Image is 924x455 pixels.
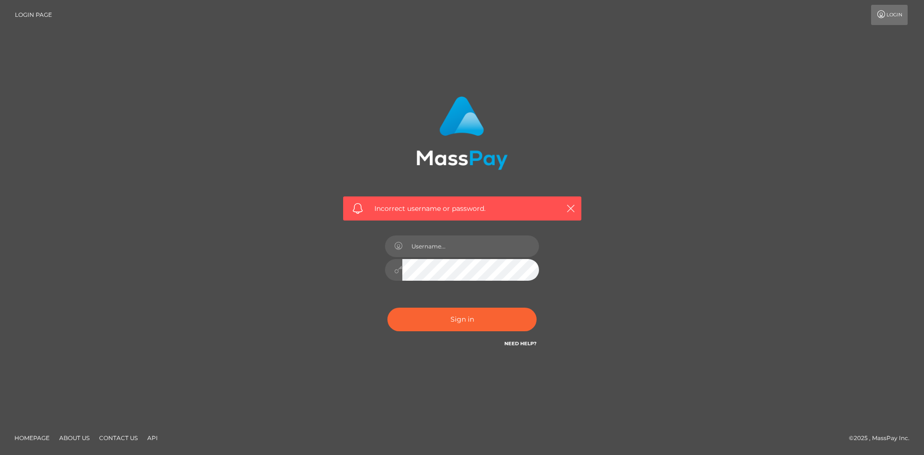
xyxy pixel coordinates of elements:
img: MassPay Login [416,96,508,170]
a: Login Page [15,5,52,25]
a: Contact Us [95,430,141,445]
a: About Us [55,430,93,445]
span: Incorrect username or password. [374,204,550,214]
a: Homepage [11,430,53,445]
a: Login [871,5,908,25]
div: © 2025 , MassPay Inc. [849,433,917,443]
a: Need Help? [504,340,537,347]
a: API [143,430,162,445]
input: Username... [402,235,539,257]
button: Sign in [387,308,537,331]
